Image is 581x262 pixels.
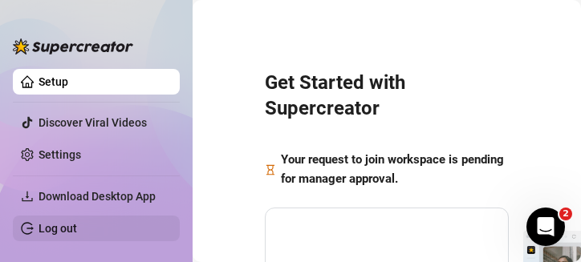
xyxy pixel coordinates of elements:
[526,208,565,246] iframe: Intercom live chat
[21,190,34,203] span: download
[39,222,77,235] a: Log out
[39,148,81,161] a: Settings
[39,116,147,129] a: Discover Viral Videos
[265,151,276,188] span: hourglass
[39,75,68,88] a: Setup
[13,38,133,54] img: logo-BBDzfeDw.svg
[265,71,509,122] h3: Get Started with Supercreator
[39,190,156,203] span: Download Desktop App
[281,152,504,186] strong: Your request to join workspace is pending for manager approval.
[559,208,572,220] span: 2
